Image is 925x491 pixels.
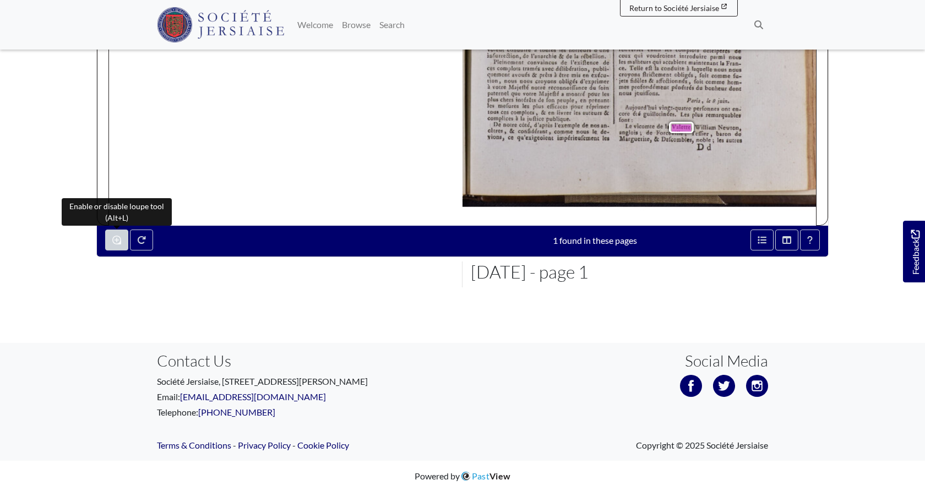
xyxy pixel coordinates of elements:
[710,54,722,60] span: parmi
[542,66,552,72] span: avec
[554,73,556,77] span: à
[590,123,598,129] span: nos
[618,116,629,122] span: font
[697,143,702,151] span: D
[733,72,741,79] span: fu-
[157,7,284,42] img: Société Jersiaise
[574,53,578,58] span: la
[523,91,535,97] span: votre
[619,129,637,136] span: anglois
[659,105,671,111] span: vingt
[547,103,567,110] span: efficaces
[645,64,651,70] span: eft
[903,221,925,282] a: Would you like to provide feedback?
[498,102,516,108] span: mefures
[685,352,768,370] h3: Social Media
[716,130,729,137] span: baron
[566,53,570,58] span: de
[684,131,685,135] span: ;
[493,58,521,65] span: Pleinement
[734,48,740,54] span: de
[157,406,454,419] p: Telephone:
[630,78,644,84] span: fidèles
[570,59,596,66] span: l'exiftence
[561,59,565,64] span: de
[672,85,692,91] span: pénétrés
[508,84,525,90] span: Majefté
[504,79,515,85] span: nous
[556,66,587,72] span: délibération
[629,64,641,71] span: Telle
[487,110,497,116] span: tous
[625,123,630,129] span: Le
[775,230,798,250] button: Thumbnails
[618,110,628,116] span: core
[696,137,710,143] span: noble
[504,128,505,134] span: ,
[619,136,663,143] span: [PERSON_NAME]
[557,98,572,104] span: peuple
[487,91,506,97] span: paternel
[557,110,570,116] span: livrer
[726,138,741,144] span: autres
[499,79,500,84] span: ,
[710,132,711,136] span: ,
[602,91,607,97] span: les
[706,98,710,103] span: le
[488,128,502,134] span: cêtres
[157,390,454,403] p: Email:
[522,103,527,108] span: les
[711,72,729,79] span: comme
[487,85,489,90] span: à
[554,122,578,129] span: l'exemple
[539,73,548,78] span: prêts
[587,91,600,97] span: pour
[293,14,338,36] a: Welcome
[662,59,683,65] span: accablent
[574,110,579,116] span: les
[581,52,603,59] span: rébellion
[580,99,585,105] span: en
[657,124,661,129] span: de
[511,91,519,97] span: que
[672,106,673,110] span: -
[527,58,556,65] span: convaincus
[712,99,714,103] span: 8
[908,230,922,275] span: Feedback
[712,138,714,142] span: ;
[521,116,524,122] span: la
[661,65,684,72] span: conduite
[527,116,543,122] span: juftice
[705,112,739,119] span: remarquables
[619,71,639,78] span: croyons
[726,60,739,67] span: Fran-
[198,407,275,417] a: [PHONE_NUMBER]
[706,142,711,151] span: d
[680,112,688,118] span: Les
[554,128,569,134] span: comme
[561,92,563,96] span: a
[729,85,741,91] span: dont
[601,129,608,135] span: de-
[62,198,172,226] div: Enable or disable loupe tool (Alt+L)
[674,72,692,78] span: obligés
[487,66,493,72] span: ces
[650,137,651,142] span: ,
[592,66,607,72] span: publi-
[591,72,607,79] span: exécu-
[717,98,727,105] span: juin
[519,122,529,128] span: côté
[489,471,510,481] span: View
[546,116,569,122] span: publique
[598,84,608,91] span: foin
[515,116,517,120] span: à
[503,230,645,247] div: 1 found in these pages
[472,471,511,481] span: Past
[618,58,624,64] span: les
[500,97,512,103] span: chers
[624,64,625,70] span: .
[541,110,544,115] span: &
[511,110,530,116] span: complots
[471,261,829,282] h2: [DATE] - page 1
[180,391,326,402] a: [EMAIL_ADDRESS][DOMAIN_NAME]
